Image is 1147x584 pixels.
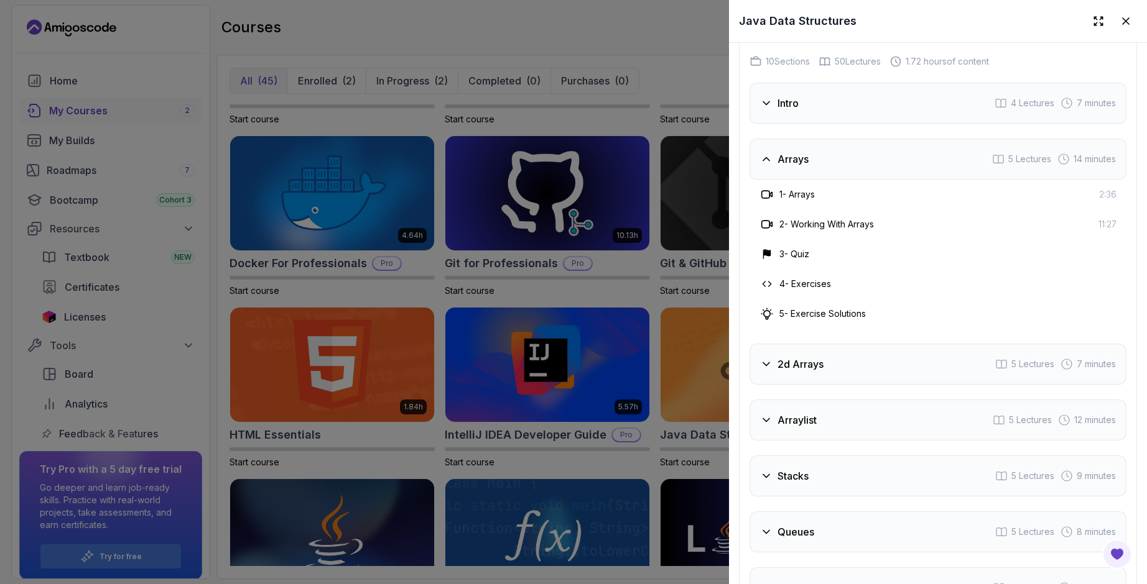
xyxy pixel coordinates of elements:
[750,139,1126,180] button: Arrays5 Lectures 14 minutes
[750,344,1126,385] button: 2d Arrays5 Lectures 7 minutes
[779,278,831,290] h3: 4 - Exercises
[1011,470,1054,482] span: 5 Lectures
[766,55,810,68] span: 10 Sections
[1087,10,1110,32] button: Expand drawer
[1074,414,1116,426] span: 12 minutes
[778,413,817,427] h3: Arraylist
[1074,153,1116,165] span: 14 minutes
[779,308,866,320] h3: 5 - Exercise Solutions
[778,468,809,483] h3: Stacks
[779,218,874,230] h3: 2 - Working With Arrays
[1077,358,1116,370] span: 7 minutes
[1008,153,1051,165] span: 5 Lectures
[1011,358,1054,370] span: 5 Lectures
[1011,526,1054,538] span: 5 Lectures
[778,96,799,111] h3: Intro
[778,357,824,372] h3: 2d Arrays
[750,455,1126,496] button: Stacks5 Lectures 9 minutes
[750,511,1126,552] button: Queues5 Lectures 8 minutes
[1077,470,1116,482] span: 9 minutes
[1077,97,1116,109] span: 7 minutes
[835,55,881,68] span: 50 Lectures
[906,55,989,68] span: 1.72 hours of content
[779,248,809,260] h3: 3 - Quiz
[1099,188,1117,201] span: 2:36
[750,83,1126,124] button: Intro4 Lectures 7 minutes
[1011,97,1054,109] span: 4 Lectures
[1098,218,1117,230] span: 11:27
[750,399,1126,440] button: Arraylist5 Lectures 12 minutes
[1009,414,1052,426] span: 5 Lectures
[739,12,857,30] h2: Java Data Structures
[1077,526,1116,538] span: 8 minutes
[778,152,809,167] h3: Arrays
[1102,539,1132,569] button: Open Feedback Button
[779,188,815,201] h3: 1 - Arrays
[778,524,814,539] h3: Queues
